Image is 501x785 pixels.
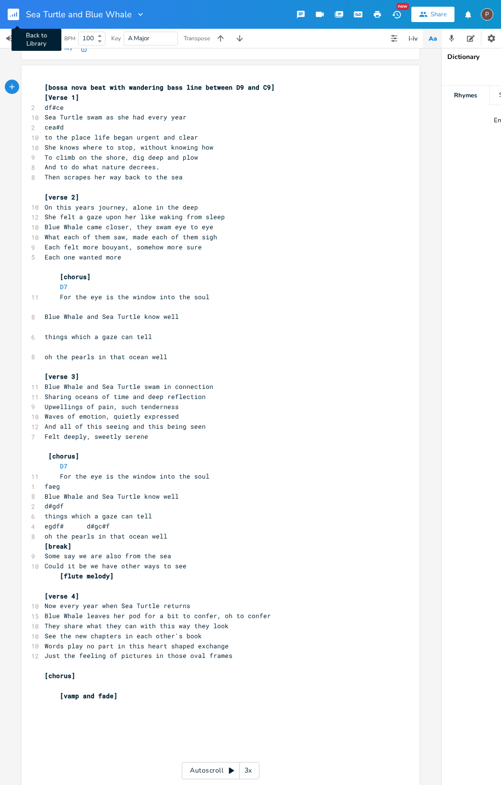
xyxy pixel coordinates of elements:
span: [verse 4] [45,592,79,600]
span: Blue Whale and Sea Turtle know well [45,492,179,501]
span: things which a gaze can tell [45,332,152,341]
div: Transpose [184,35,210,41]
span: Now every year when Sea Turtle returns [45,601,190,610]
span: She felt a gaze upon her like waking from sleep [45,212,225,221]
span: [break] [45,542,71,551]
button: Share [411,7,454,22]
div: Share [431,10,447,19]
div: Autoscroll [182,762,259,779]
span: things which a gaze can tell [45,512,152,520]
span: Each felt more bouyant, somehow more sure [45,243,202,251]
div: Rhymes [442,86,489,105]
span: [verse 3] [45,372,79,381]
span: Upwellings of pain, such tenderness [45,402,179,411]
span: Just the feeling of pictures in those oval frames [45,651,233,660]
span: egdf# d#gc#f [45,522,110,530]
span: D7 [60,462,68,470]
span: A Major [128,34,150,43]
span: d#gdf [45,502,64,510]
div: BPM [64,36,75,41]
div: New [396,3,409,10]
span: For the eye is the window into the soul [45,472,210,480]
span: faeg [45,482,60,491]
span: Sharing oceans of time and deep reflection [45,392,206,401]
div: Paul H [481,8,493,21]
span: And to do what nature decrees. [45,163,160,171]
button: P [481,3,493,25]
button: Play [60,45,73,53]
span: Words play no part in this heart shaped exchange [45,642,229,650]
span: oh the pearls in that ocean well [45,352,167,361]
span: oh the pearls in that ocean well [45,532,167,540]
span: She knows where to stop, without knowing how [45,143,213,152]
span: [Verse 1] [45,93,79,102]
div: 3x [240,762,257,779]
span: Felt deeply, sweetly serene [45,432,148,441]
span: [vamp and fade] [60,691,117,700]
span: Blue Whale came closer, they swam eye to eye [45,223,213,231]
span: Could it be we have other ways to see [45,562,186,570]
span: What each of them saw, made each of them sigh [45,233,217,241]
span: Blue Whale leaves her pod for a bit to confer, oh to confer [45,611,271,620]
span: [chorus] [45,671,75,680]
span: [flute melody] [60,572,114,580]
span: They share what they can with this way they look [45,621,229,630]
span: [bossa nova beat with wandering bass line between D9 and C9] [45,83,275,92]
span: df#ce [45,103,64,112]
span: Waves of emotion, quietly expressed [45,412,179,421]
span: [chorus] [60,272,91,281]
span: cea#d [45,123,64,131]
span: To climb on the shore, dig deep and plow [45,153,198,162]
span: D7 [60,282,68,291]
span: Some say we are also from the sea [45,551,171,560]
span: See the new chapters in each other's book [45,632,202,640]
span: Sea Turtle swam as she had every year [45,113,186,121]
span: to the place life began urgent and clear [45,133,198,141]
button: Back to Library [8,3,27,26]
span: Blue Whale and Sea Turtle know well [45,312,179,321]
span: For the eye is the window into the soul [45,293,210,301]
span: Each one wanted more [45,253,121,261]
span: Then scrapes her way back to the sea [45,173,183,181]
button: New [387,6,406,23]
span: [chorus] [48,452,79,460]
div: Key [111,35,121,41]
span: Blue Whale and Sea Turtle swam in connection [45,382,213,391]
span: And all of this seeing and this being seen [45,422,206,431]
span: Sea Turtle and Blue Whale [26,10,132,19]
span: [verse 2] [45,193,79,201]
span: On this years journey, alone in the deep [45,203,198,211]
